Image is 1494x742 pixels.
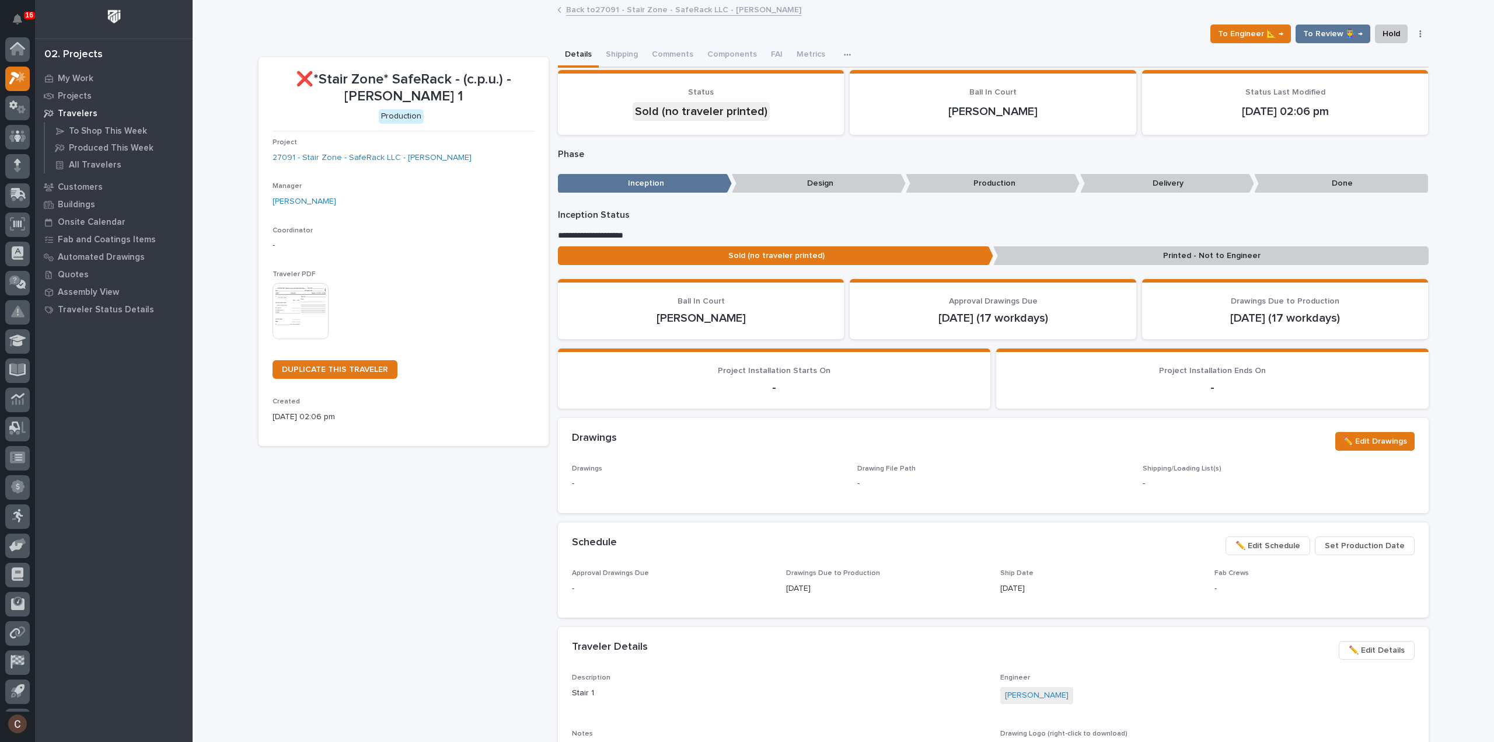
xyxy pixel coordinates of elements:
span: Manager [273,183,302,190]
p: - [1010,381,1415,395]
p: - [857,478,860,490]
span: ✏️ Edit Schedule [1235,539,1300,553]
span: Traveler PDF [273,271,316,278]
p: Travelers [58,109,97,119]
span: Approval Drawings Due [949,297,1038,305]
p: [DATE] 02:06 pm [1156,104,1415,119]
button: Hold [1375,25,1408,43]
p: Phase [558,149,1429,160]
button: Set Production Date [1315,537,1415,555]
a: My Work [35,69,193,87]
a: Back to27091 - Stair Zone - SafeRack LLC - [PERSON_NAME] [566,2,801,16]
p: [DATE] [786,583,986,595]
span: Hold [1383,27,1400,41]
p: Quotes [58,270,89,280]
p: Automated Drawings [58,252,145,263]
div: Production [379,109,424,124]
p: My Work [58,74,93,84]
p: Done [1254,174,1428,193]
img: Workspace Logo [103,6,125,27]
span: Description [572,674,610,681]
span: Shipping/Loading List(s) [1143,465,1221,472]
p: - [572,381,976,395]
p: Production [906,174,1080,193]
div: Notifications16 [15,14,30,33]
div: 02. Projects [44,48,103,61]
span: Ball In Court [969,88,1017,96]
a: [PERSON_NAME] [273,196,336,208]
a: Onsite Calendar [35,213,193,231]
span: Drawings Due to Production [1231,297,1339,305]
a: Traveler Status Details [35,301,193,318]
a: Fab and Coatings Items [35,231,193,248]
p: Delivery [1080,174,1254,193]
span: DUPLICATE THIS TRAVELER [282,365,388,374]
span: Drawings [572,465,602,472]
span: Ship Date [1000,570,1034,577]
p: [DATE] (17 workdays) [1156,311,1415,325]
p: - [572,478,843,490]
button: To Review 👨‍🏭 → [1296,25,1370,43]
span: Status Last Modified [1245,88,1325,96]
h2: Traveler Details [572,641,648,654]
button: ✏️ Edit Drawings [1335,432,1415,451]
p: Assembly View [58,287,119,298]
a: Automated Drawings [35,248,193,266]
a: To Shop This Week [45,123,193,139]
p: - [572,583,772,595]
p: Buildings [58,200,95,210]
a: Produced This Week [45,140,193,156]
span: Coordinator [273,227,313,234]
span: Fab Crews [1214,570,1249,577]
p: All Travelers [69,160,121,170]
a: DUPLICATE THIS TRAVELER [273,360,397,379]
p: - [1214,583,1415,595]
p: Customers [58,182,103,193]
p: Fab and Coatings Items [58,235,156,245]
span: To Engineer 📐 → [1218,27,1283,41]
button: users-avatar [5,712,30,736]
p: Onsite Calendar [58,217,125,228]
a: Assembly View [35,283,193,301]
h2: Schedule [572,537,617,549]
span: ✏️ Edit Drawings [1343,434,1407,448]
button: Notifications [5,7,30,32]
span: Status [688,88,714,96]
button: Details [558,43,599,68]
p: [DATE] [1000,583,1200,595]
span: Ball In Court [678,297,725,305]
a: Buildings [35,196,193,213]
div: Sold (no traveler printed) [633,102,770,121]
button: Shipping [599,43,645,68]
p: 16 [26,11,33,19]
span: Project Installation Ends On [1159,367,1266,375]
p: Sold (no traveler printed) [558,246,993,266]
span: Drawing File Path [857,465,916,472]
h2: Drawings [572,432,617,445]
p: ❌*Stair Zone* SafeRack - (c.p.u.) - [PERSON_NAME] 1 [273,71,535,105]
span: Project Installation Starts On [718,367,830,375]
span: Engineer [1000,674,1030,681]
p: - [273,239,535,252]
button: To Engineer 📐 → [1210,25,1291,43]
p: [PERSON_NAME] [864,104,1122,119]
span: Approval Drawings Due [572,570,649,577]
p: Inception [558,174,732,193]
span: Drawing Logo (right-click to download) [1000,730,1128,737]
span: To Review 👨‍🏭 → [1303,27,1363,41]
button: Comments [645,43,700,68]
button: ✏️ Edit Schedule [1226,537,1310,555]
button: Components [700,43,764,68]
span: Drawings Due to Production [786,570,880,577]
span: Set Production Date [1325,539,1405,553]
p: To Shop This Week [69,126,147,137]
span: ✏️ Edit Details [1349,643,1405,657]
a: All Travelers [45,156,193,173]
p: Produced This Week [69,143,153,154]
a: 27091 - Stair Zone - SafeRack LLC - [PERSON_NAME] [273,152,472,164]
p: Projects [58,91,92,102]
a: [PERSON_NAME] [1005,689,1069,702]
span: Notes [572,730,593,737]
a: Travelers [35,104,193,122]
p: - [1143,478,1414,490]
